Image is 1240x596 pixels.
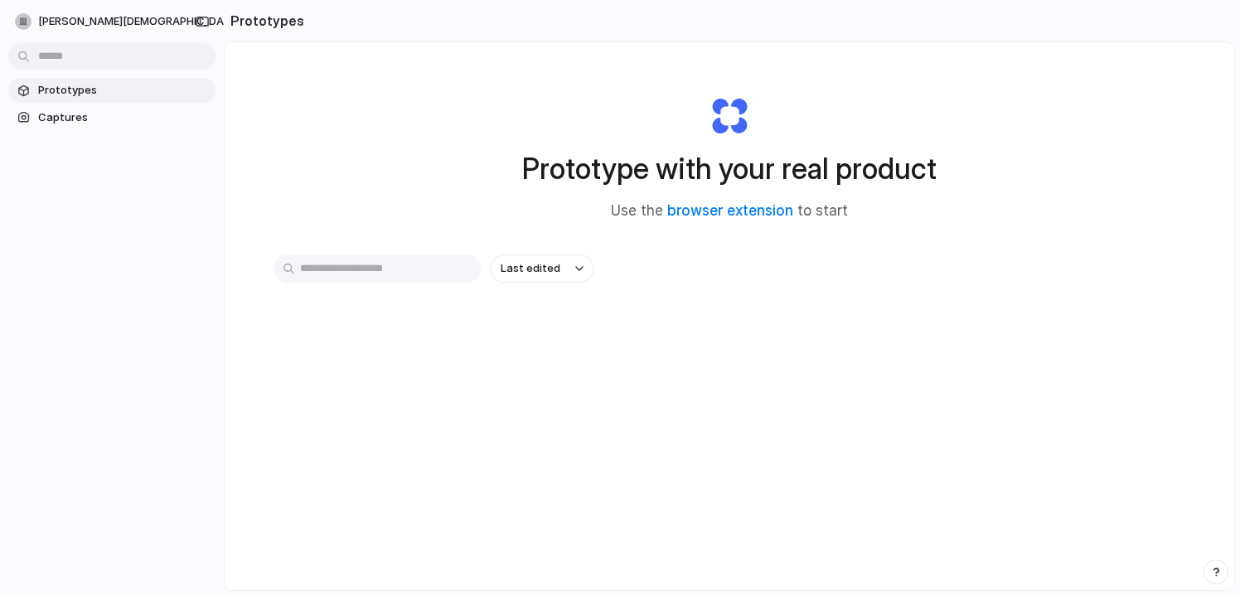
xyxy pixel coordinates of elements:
button: Last edited [491,254,593,283]
h2: Prototypes [224,11,304,31]
a: Captures [8,105,216,130]
span: Use the to start [611,201,848,222]
a: browser extension [667,202,793,219]
button: [PERSON_NAME][DEMOGRAPHIC_DATA] [8,8,266,35]
h1: Prototype with your real product [522,147,937,191]
span: Last edited [501,260,560,277]
span: [PERSON_NAME][DEMOGRAPHIC_DATA] [38,13,240,30]
a: Prototypes [8,78,216,103]
span: Prototypes [38,82,209,99]
span: Captures [38,109,209,126]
